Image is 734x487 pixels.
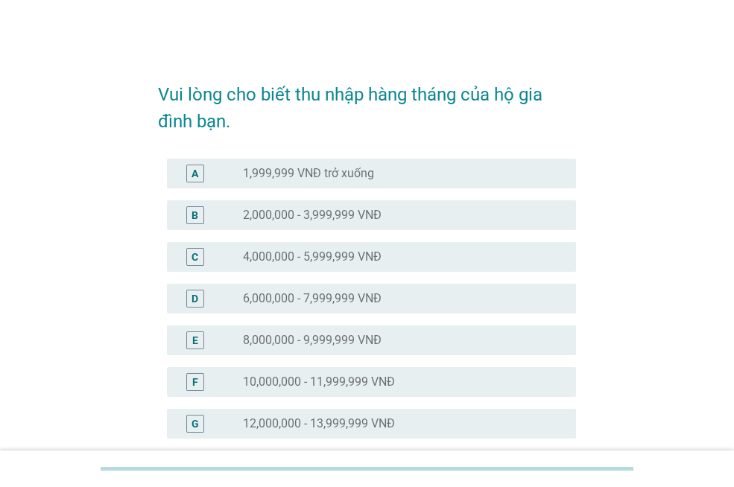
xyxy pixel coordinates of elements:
label: 6,000,000 - 7,999,999 VNĐ [243,291,382,306]
div: G [192,416,199,431]
label: 4,000,000 - 5,999,999 VNĐ [243,249,382,264]
label: 1,999,999 VNĐ trở xuống [243,166,374,181]
label: 2,000,000 - 3,999,999 VNĐ [243,208,382,223]
div: E [192,332,198,348]
div: A [192,165,198,181]
label: 10,000,000 - 11,999,999 VNĐ [243,375,395,389]
label: 12,000,000 - 13,999,999 VNĐ [243,416,395,431]
div: C [192,249,198,264]
label: 8,000,000 - 9,999,999 VNĐ [243,333,382,348]
h2: Vui lòng cho biết thu nhập hàng tháng của hộ gia đình bạn. [158,66,576,135]
div: F [192,374,198,389]
div: B [192,207,198,223]
div: D [192,290,198,306]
